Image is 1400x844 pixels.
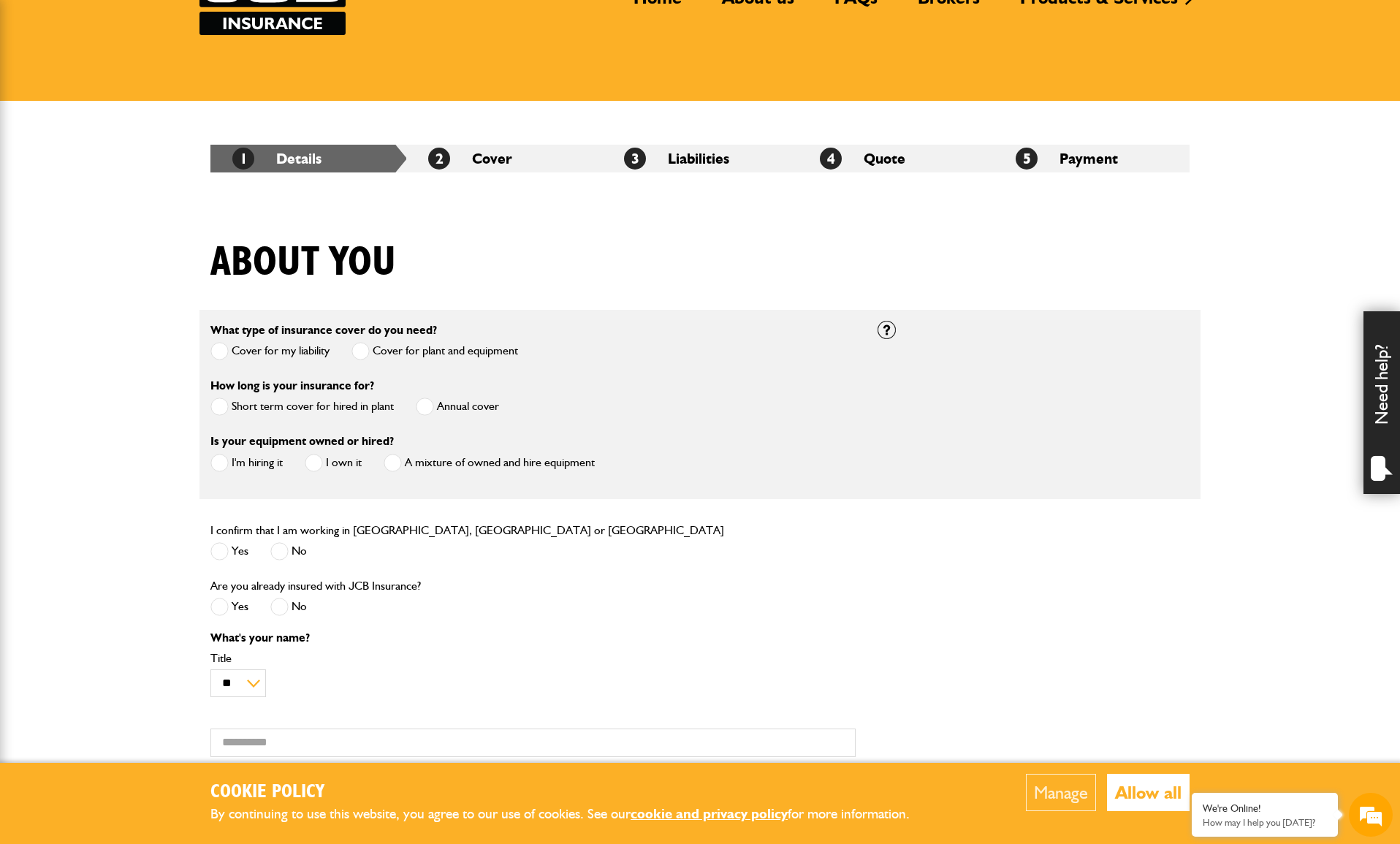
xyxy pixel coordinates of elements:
[820,148,842,170] span: 4
[210,803,934,826] p: By continuing to use this website, you agree to our use of cookies. See our for more information.
[384,454,595,472] label: A mixture of owned and hire equipment
[210,781,934,804] h2: Cookie Policy
[210,380,374,392] label: How long is your insurance for?
[1363,311,1400,494] div: Need help?
[270,598,307,616] label: No
[416,398,499,416] label: Annual cover
[210,238,396,287] h1: About you
[210,598,248,616] label: Yes
[305,454,362,472] label: I own it
[351,342,518,360] label: Cover for plant and equipment
[1107,774,1190,811] button: Allow all
[428,148,450,170] span: 2
[1203,802,1327,815] div: We're Online!
[270,542,307,560] label: No
[210,653,856,664] label: Title
[210,542,248,560] label: Yes
[798,145,994,172] li: Quote
[210,454,283,472] label: I'm hiring it
[210,436,394,447] label: Is your equipment owned or hired?
[210,398,394,416] label: Short term cover for hired in plant
[232,148,254,170] span: 1
[631,805,788,822] a: cookie and privacy policy
[994,145,1190,172] li: Payment
[210,525,724,536] label: I confirm that I am working in [GEOGRAPHIC_DATA], [GEOGRAPHIC_DATA] or [GEOGRAPHIC_DATA]
[210,632,856,644] p: What's your name?
[210,580,421,592] label: Are you already insured with JCB Insurance?
[1026,774,1096,811] button: Manage
[210,145,406,172] li: Details
[602,145,798,172] li: Liabilities
[210,324,437,336] label: What type of insurance cover do you need?
[624,148,646,170] span: 3
[1016,148,1038,170] span: 5
[406,145,602,172] li: Cover
[210,342,330,360] label: Cover for my liability
[1203,817,1327,828] p: How may I help you today?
